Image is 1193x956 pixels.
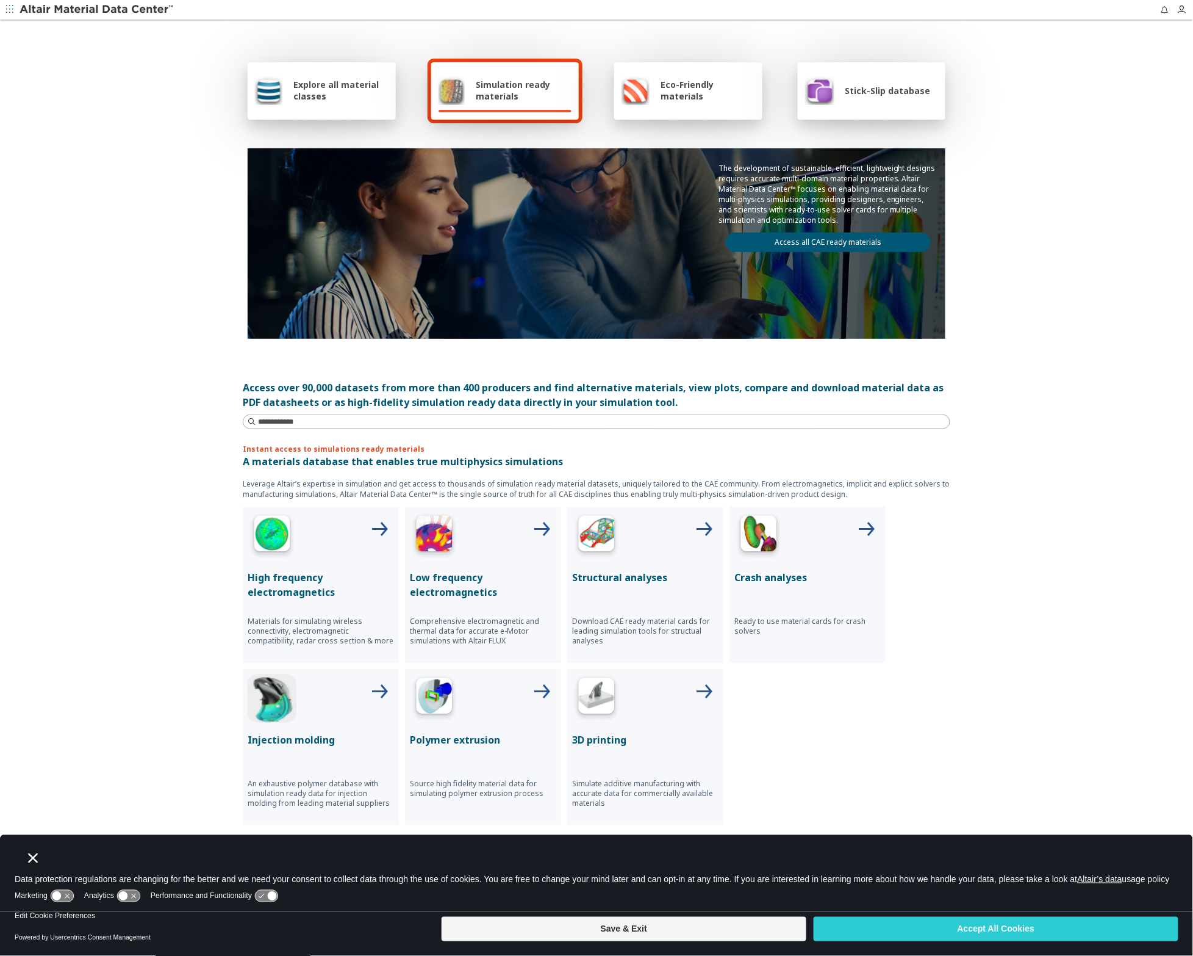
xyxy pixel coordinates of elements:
p: Ready to use material cards for crash solvers [734,617,881,636]
p: Low frequency electromagnetics [410,570,556,599]
p: An exhaustive polymer database with simulation ready data for injection molding from leading mate... [248,779,394,808]
img: Injection Molding Icon [248,674,296,723]
p: Crash analyses [734,570,881,585]
img: Altair Material Data Center [20,4,175,16]
p: Leverage Altair’s expertise in simulation and get access to thousands of simulation ready materia... [243,479,950,499]
p: Injection molding [248,733,394,747]
p: Comprehensive electromagnetic and thermal data for accurate e-Motor simulations with Altair FLUX [410,617,556,646]
img: Eco-Friendly materials [622,76,650,105]
p: Structural analyses [572,570,718,585]
p: Download CAE ready material cards for leading simulation tools for structual analyses [572,617,718,646]
p: Materials for simulating wireless connectivity, electromagnetic compatibility, radar cross sectio... [248,617,394,646]
button: Structural Analyses IconStructural analysesDownload CAE ready material cards for leading simulati... [567,507,723,663]
button: Injection Molding IconInjection moldingAn exhaustive polymer database with simulation ready data ... [243,669,399,825]
img: Crash Analyses Icon [734,512,783,560]
p: A materials database that enables true multiphysics simulations [243,454,950,469]
span: Stick-Slip database [845,85,931,96]
button: 3D Printing Icon3D printingSimulate additive manufacturing with accurate data for commercially av... [567,669,723,825]
p: Polymer extrusion [410,733,556,747]
img: Structural Analyses Icon [572,512,621,560]
button: Crash Analyses IconCrash analysesReady to use material cards for crash solvers [729,507,886,663]
img: Simulation ready materials [439,76,465,105]
img: Stick-Slip database [805,76,834,105]
div: Access over 90,000 datasets from more than 400 producers and find alternative materials, view plo... [243,380,950,410]
p: Source high fidelity material data for simulating polymer extrusion process [410,779,556,798]
button: High Frequency IconHigh frequency electromagneticsMaterials for simulating wireless connectivity,... [243,507,399,663]
img: Polymer Extrusion Icon [410,674,459,723]
p: High frequency electromagnetics [248,570,394,599]
span: Eco-Friendly materials [661,79,754,102]
span: Explore all material classes [293,79,389,102]
img: Explore all material classes [255,76,282,105]
p: The development of sustainable, efficient, lightweight designs requires accurate multi-domain mat... [718,163,938,225]
img: High Frequency Icon [248,512,296,560]
p: 3D printing [572,733,718,747]
p: Instant access to simulations ready materials [243,444,950,454]
button: Polymer Extrusion IconPolymer extrusionSource high fidelity material data for simulating polymer ... [405,669,561,825]
a: Access all CAE ready materials [726,233,931,252]
span: Simulation ready materials [476,79,571,102]
p: Simulate additive manufacturing with accurate data for commercially available materials [572,779,718,808]
img: Low Frequency Icon [410,512,459,560]
button: Low Frequency IconLow frequency electromagneticsComprehensive electromagnetic and thermal data fo... [405,507,561,663]
img: 3D Printing Icon [572,674,621,723]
